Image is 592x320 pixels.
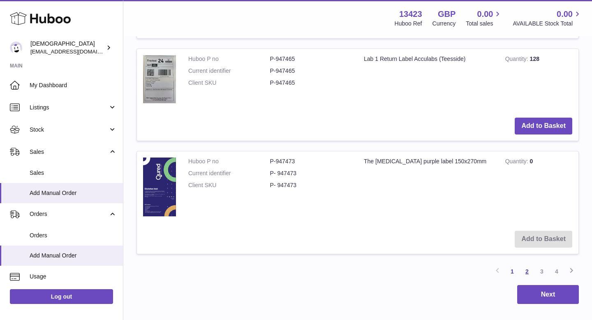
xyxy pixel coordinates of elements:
[10,42,22,54] img: olgazyuz@outlook.com
[270,169,352,177] dd: P- 947473
[270,181,352,189] dd: P- 947473
[513,9,582,28] a: 0.00 AVAILABLE Stock Total
[534,264,549,279] a: 3
[270,79,352,87] dd: P-947465
[499,151,578,225] td: 0
[143,158,176,216] img: The Diabetes purple label 150x270mm
[10,289,113,304] a: Log out
[188,79,270,87] dt: Client SKU
[30,126,108,134] span: Stock
[505,158,530,167] strong: Quantity
[143,55,176,103] img: Lab 1 Return Label Acculabs (Teesside)
[438,9,456,20] strong: GBP
[432,20,456,28] div: Currency
[399,9,422,20] strong: 13423
[358,49,499,111] td: Lab 1 Return Label Acculabs (Teesside)
[30,148,108,156] span: Sales
[188,169,270,177] dt: Current identifier
[477,9,493,20] span: 0.00
[188,67,270,75] dt: Current identifier
[30,48,121,55] span: [EMAIL_ADDRESS][DOMAIN_NAME]
[517,285,579,304] button: Next
[520,264,534,279] a: 2
[30,189,117,197] span: Add Manual Order
[505,56,530,64] strong: Quantity
[499,49,578,111] td: 128
[270,158,352,165] dd: P-947473
[466,9,502,28] a: 0.00 Total sales
[358,151,499,225] td: The [MEDICAL_DATA] purple label 150x270mm
[270,67,352,75] dd: P-947465
[30,252,117,260] span: Add Manual Order
[557,9,573,20] span: 0.00
[270,55,352,63] dd: P-947465
[30,40,104,56] div: [DEMOGRAPHIC_DATA]
[515,118,572,134] button: Add to Basket
[549,264,564,279] a: 4
[188,181,270,189] dt: Client SKU
[188,158,270,165] dt: Huboo P no
[513,20,582,28] span: AVAILABLE Stock Total
[30,81,117,89] span: My Dashboard
[30,273,117,281] span: Usage
[30,232,117,239] span: Orders
[466,20,502,28] span: Total sales
[188,55,270,63] dt: Huboo P no
[30,104,108,111] span: Listings
[30,210,108,218] span: Orders
[30,169,117,177] span: Sales
[395,20,422,28] div: Huboo Ref
[505,264,520,279] a: 1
